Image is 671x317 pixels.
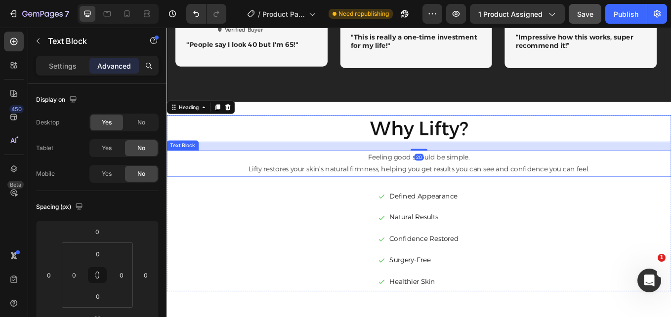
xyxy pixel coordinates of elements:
span: Feeling good should be simple. [237,147,356,157]
span: Yes [102,169,112,178]
input: 0px [114,268,129,282]
span: / [258,9,260,19]
p: Defined Appearance [262,191,343,205]
span: Product Page - [DATE] 19:58:38 [262,9,305,19]
div: We typically reply in under 30 minutes [20,192,165,202]
div: Heading [12,89,40,98]
div: Sinclair [44,149,69,159]
p: "People say I look 40 but I'm 65!" [23,15,176,25]
img: logo [20,20,86,33]
p: Healthier Skin [262,291,343,306]
p: Hi there, [20,70,178,87]
p: Advanced [97,61,131,71]
input: 0px [67,268,82,282]
p: Settings [49,61,77,71]
input: 0px [88,246,108,261]
div: Profile image for SinclairRate your conversationSinclair•7m ago [10,131,187,167]
img: Profile image for Kyle [106,16,126,36]
p: “Impressive how this works, super recommend it!” [410,6,563,27]
div: Recent message [20,124,177,135]
span: Yes [102,118,112,127]
button: 1 product assigned [470,4,565,24]
img: Profile image for Emerald [125,16,144,36]
div: Send us a messageWe typically reply in under 30 minutes [10,173,188,210]
span: Yes [102,144,112,153]
span: No [137,169,145,178]
div: 450 [9,105,24,113]
img: Profile image for Tina [143,16,163,36]
button: Publish [605,4,647,24]
a: ❓Visit Help center [14,220,183,238]
div: 20 [291,148,302,156]
div: Beta [7,181,24,189]
div: Undo/Redo [186,4,226,24]
span: 1 product assigned [478,9,543,19]
img: Profile image for Sinclair [20,139,40,159]
div: Desktop [36,118,59,127]
p: Confidence Restored [262,241,343,255]
iframe: Design area [167,28,671,317]
input: 0 [42,268,56,282]
input: 0 [87,224,107,239]
div: ❓Visit Help center [20,224,166,234]
span: No [137,144,145,153]
p: 7 [65,8,69,20]
span: Save [577,10,593,18]
div: Publish [614,9,638,19]
div: Display on [36,93,79,107]
span: No [137,118,145,127]
div: Mobile [36,169,55,178]
span: Home [38,251,60,258]
p: How can we help? [20,87,178,104]
p: Natural Results [262,216,343,230]
p: Surgery-Free [262,266,343,280]
button: Save [569,4,601,24]
div: Close [170,16,188,34]
div: Send us a message [20,181,165,192]
span: Need republishing [338,9,389,18]
span: Messages [131,251,166,258]
span: Lifty restores your skin’s natural firmness, helping you get results you can see and confidence y... [96,161,497,171]
div: Tablet [36,144,53,153]
div: Recent messageProfile image for SinclairRate your conversationSinclair•7m ago [10,116,188,168]
button: 7 [4,4,74,24]
input: 0px [88,289,108,304]
input: 0 [138,268,153,282]
span: Rate your conversation [44,140,135,148]
button: Messages [99,226,198,266]
div: • 7m ago [71,149,101,159]
div: Spacing (px) [36,200,85,214]
p: "This is really a one-time investment for my life!" [216,6,371,27]
div: Text Block [2,134,36,143]
p: Text Block [48,35,132,47]
iframe: Intercom live chat [637,269,661,292]
span: 1 [658,254,666,262]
